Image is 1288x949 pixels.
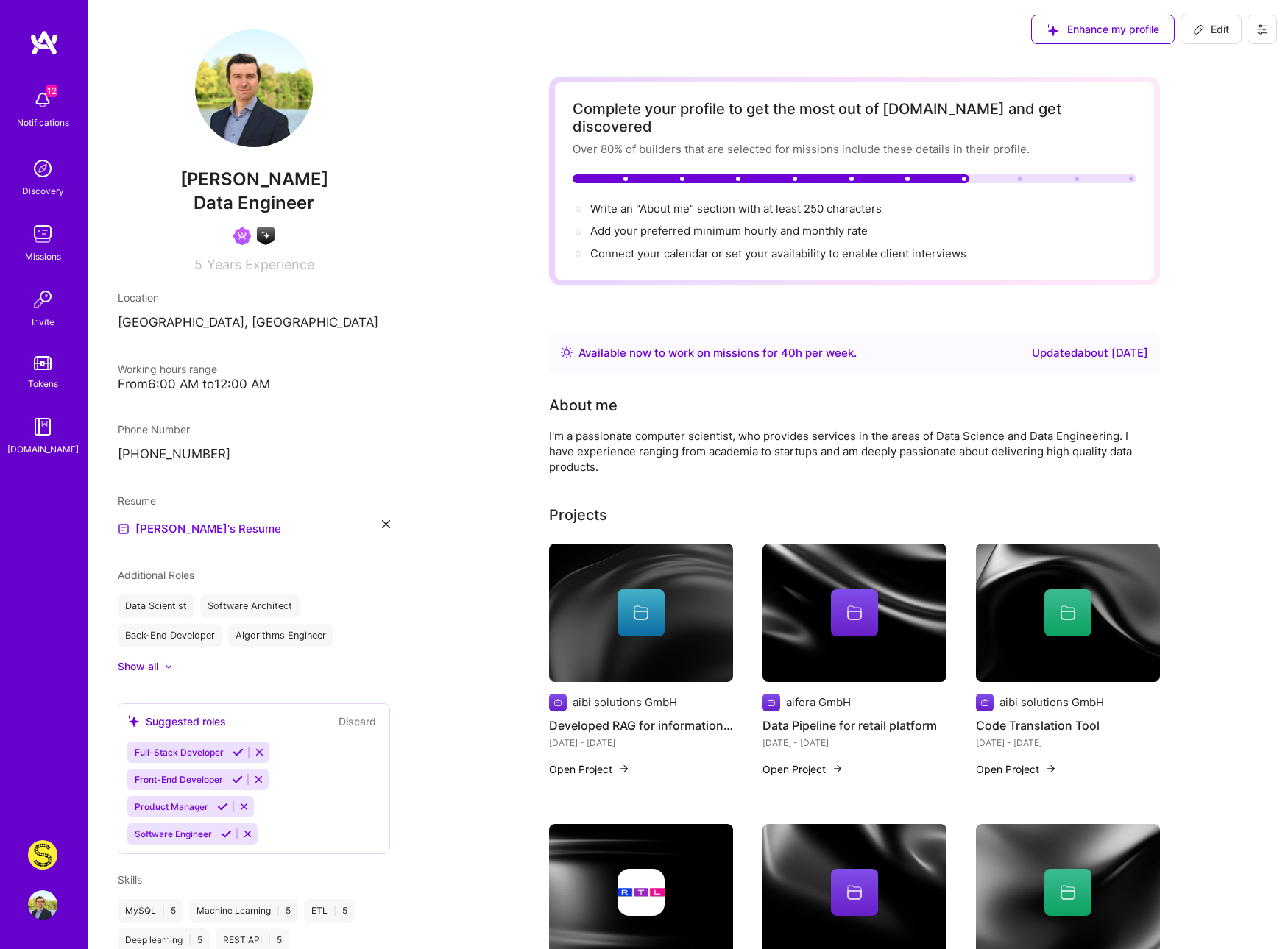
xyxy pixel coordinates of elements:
div: [DOMAIN_NAME] [7,441,79,457]
div: [DATE] - [DATE] [762,735,946,750]
img: Invite [28,285,57,314]
p: [GEOGRAPHIC_DATA], [GEOGRAPHIC_DATA] [118,314,390,332]
div: Algorithms Engineer [228,624,333,647]
div: Projects [549,504,607,526]
a: Studs: A Fresh Take on Ear Piercing & Earrings [24,840,61,870]
div: Show all [118,659,158,674]
i: Reject [253,774,264,785]
a: User Avatar [24,890,61,920]
div: Available now to work on missions for h per week . [578,344,857,362]
i: Accept [217,801,228,812]
span: | [277,905,280,917]
span: Edit [1193,22,1229,37]
span: Skills [118,873,142,886]
div: [DATE] - [DATE] [976,735,1160,750]
span: | [162,905,165,917]
span: Enhance my profile [1047,22,1159,37]
img: User Avatar [195,29,313,147]
span: Write an "About me" section with at least 250 characters [590,202,885,216]
span: Working hours range [118,363,217,375]
h4: Code Translation Tool [976,716,1160,735]
span: | [333,905,336,917]
div: Invite [32,314,54,330]
div: [DATE] - [DATE] [549,735,733,750]
div: Machine Learning 5 [189,899,298,923]
i: Accept [221,828,232,839]
div: Discovery [22,183,64,199]
div: Location [118,290,390,305]
img: User Avatar [28,890,57,920]
img: tokens [34,356,52,370]
a: [PERSON_NAME]'s Resume [118,520,281,538]
span: 5 [194,257,202,272]
img: Company logo [976,694,994,711]
span: [PERSON_NAME] [118,168,390,191]
img: discovery [28,154,57,183]
i: icon Close [382,520,390,528]
button: Enhance my profile [1031,15,1175,44]
div: ETL 5 [304,899,355,923]
span: Years Experience [207,257,314,272]
div: Updated about [DATE] [1032,344,1148,362]
span: Product Manager [135,801,208,812]
button: Discard [334,713,381,730]
button: Open Project [549,761,630,777]
div: Complete your profile to get the most out of [DOMAIN_NAME] and get discovered [573,100,1136,135]
div: From 6:00 AM to 12:00 AM [118,377,390,392]
i: Reject [238,801,250,812]
button: Edit [1181,15,1242,44]
div: aibi solutions GmbH [573,694,677,710]
img: cover [762,544,946,682]
img: guide book [28,412,57,441]
span: | [188,934,191,946]
img: cover [549,544,733,682]
i: Reject [254,747,265,758]
img: A.I. guild [257,227,275,245]
span: Resume [118,494,156,507]
img: logo [29,29,59,56]
span: Front-End Developer [135,774,223,785]
img: Company logo [762,694,780,711]
span: 40 [781,346,796,360]
h4: Developed RAG for information retrieval within consulting agency [549,716,733,735]
i: Accept [233,747,244,758]
span: Add your preferred minimum hourly and monthly rate [590,224,868,238]
span: Additional Roles [118,569,194,581]
span: | [268,934,271,946]
img: Been on Mission [233,227,251,245]
span: Full-Stack Developer [135,747,224,758]
button: Open Project [762,761,843,777]
img: cover [976,544,1160,682]
p: [PHONE_NUMBER] [118,446,390,463]
img: teamwork [28,219,57,249]
div: Over 80% of builders that are selected for missions include these details in their profile. [573,141,1136,157]
div: MySQL 5 [118,899,183,923]
div: Data Scientist [118,594,194,618]
div: Software Architect [200,594,300,618]
div: aibi solutions GmbH [999,694,1104,710]
i: icon SuggestedTeams [127,715,140,728]
img: Company logo [549,694,567,711]
span: 12 [46,85,57,97]
i: icon SuggestedTeams [1047,24,1058,36]
div: aifora GmbH [786,694,851,710]
h4: Data Pipeline for retail platform [762,716,946,735]
img: arrow-right [618,763,630,775]
img: Studs: A Fresh Take on Ear Piercing & Earrings [28,840,57,870]
div: Tokens [28,376,58,391]
button: Open Project [976,761,1057,777]
img: bell [28,85,57,115]
span: Connect your calendar or set your availability to enable client interviews [590,246,966,260]
i: Accept [232,774,243,785]
span: Data Engineer [194,192,314,213]
div: Back-End Developer [118,624,222,647]
div: Suggested roles [127,714,226,729]
i: Reject [242,828,253,839]
span: Phone Number [118,423,190,436]
div: Notifications [17,115,69,130]
img: arrow-right [832,763,843,775]
img: Company logo [618,869,665,916]
div: Missions [25,249,61,264]
div: About me [549,394,618,416]
img: Resume [118,523,130,535]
